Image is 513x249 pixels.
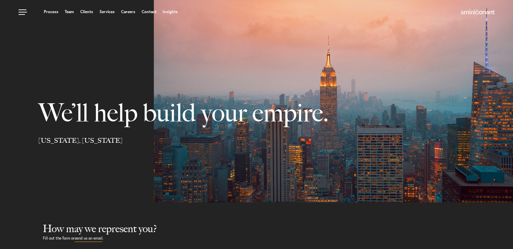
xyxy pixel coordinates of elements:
img: Amini & Conant [461,9,494,15]
a: send us an email [75,235,103,242]
a: Team [65,10,74,14]
h2: How may we represent you? [43,223,513,235]
a: Home [461,10,494,15]
a: Process [44,10,58,14]
a: Careers [121,10,135,14]
a: Contact [141,10,156,14]
p: Fill out the form or . [43,235,513,242]
a: Clients [80,10,93,14]
a: Insights [163,10,178,14]
a: Services [99,10,115,14]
